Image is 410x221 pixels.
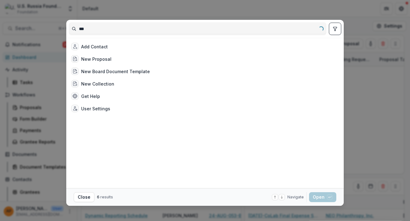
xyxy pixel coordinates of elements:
[81,43,108,50] div: Add Contact
[309,192,336,202] button: Open
[81,56,111,62] div: New Proposal
[81,105,110,112] div: User Settings
[287,194,304,200] span: Navigate
[81,68,150,75] div: New Board Document Template
[74,192,94,202] button: Close
[329,23,341,35] button: toggle filters
[97,195,99,199] span: 6
[81,93,100,99] div: Get Help
[100,195,113,199] span: results
[81,81,114,87] div: New Collection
